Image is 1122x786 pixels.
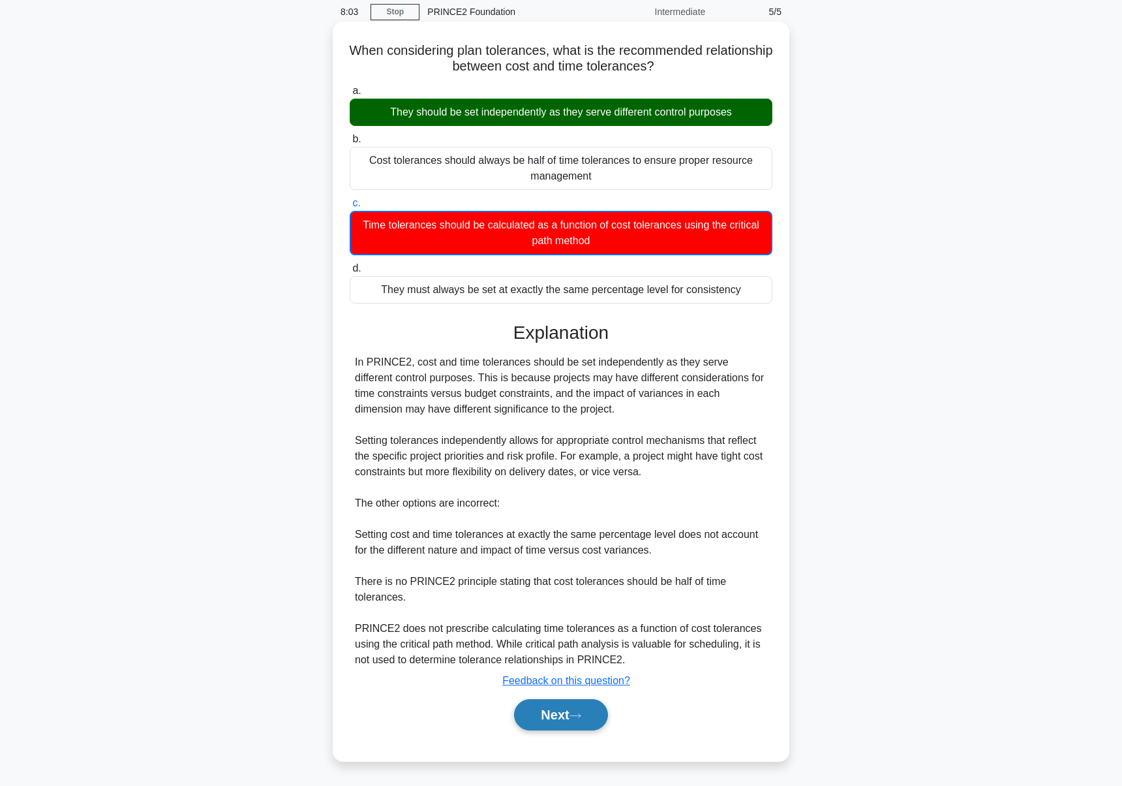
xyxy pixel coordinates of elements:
[357,322,765,344] h3: Explanation
[352,85,361,96] span: a.
[352,197,360,208] span: c.
[371,4,419,20] a: Stop
[514,699,607,731] button: Next
[350,276,772,304] div: They must always be set at exactly the same percentage level for consistency
[355,354,767,668] div: In PRINCE2, cost and time tolerances should be set independently as they serve different control ...
[352,262,361,274] span: d.
[350,211,772,255] div: Time tolerances should be calculated as a function of cost tolerances using the critical path method
[348,42,774,75] h5: When considering plan tolerances, what is the recommended relationship between cost and time tole...
[350,147,772,190] div: Cost tolerances should always be half of time tolerances to ensure proper resource management
[350,99,772,126] div: They should be set independently as they serve different control purposes
[502,675,630,686] a: Feedback on this question?
[352,133,361,144] span: b.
